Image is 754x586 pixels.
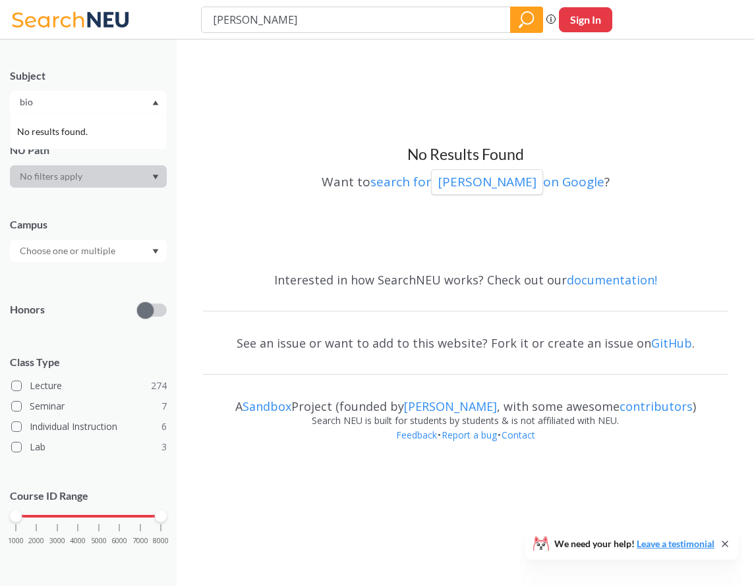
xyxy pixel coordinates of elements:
svg: magnifying glass [519,11,535,29]
label: Seminar [11,398,167,415]
div: Dropdown arrow [10,165,167,188]
div: Interested in how SearchNEU works? Check out our [203,261,728,299]
div: Search NEU is built for students by students & is not affiliated with NEU. [203,413,728,428]
div: Campus [10,217,167,232]
span: 5000 [91,537,107,545]
span: 6000 [111,537,127,545]
button: Sign In [559,7,612,32]
span: 2000 [28,537,44,545]
div: • • [203,428,728,462]
svg: Dropdown arrow [152,249,159,254]
span: 6 [161,419,167,434]
div: magnifying glass [510,7,543,33]
a: documentation! [567,272,657,288]
a: Report a bug [441,429,498,441]
p: Course ID Range [10,489,167,504]
span: 274 [151,379,167,393]
span: 8000 [153,537,169,545]
div: Subject [10,68,167,83]
a: Feedback [395,429,438,441]
a: [PERSON_NAME] [404,398,497,414]
svg: Dropdown arrow [152,100,159,105]
a: Sandbox [243,398,291,414]
div: A Project (founded by , with some awesome ) [203,387,728,413]
span: 1000 [8,537,24,545]
div: See an issue or want to add to this website? Fork it or create an issue on . [203,324,728,362]
span: Class Type [10,355,167,369]
div: Dropdown arrow [10,240,167,262]
a: Leave a testimonial [637,538,714,549]
span: No results found. [17,124,90,139]
div: Dropdown arrowNo results found. [10,91,167,113]
label: Individual Instruction [11,418,167,435]
a: Contact [501,429,536,441]
div: Want to ? [203,165,728,195]
div: NU Path [10,143,167,157]
svg: Dropdown arrow [152,174,159,180]
a: contributors [620,398,693,414]
label: Lab [11,439,167,456]
a: search for[PERSON_NAME]on Google [370,173,604,190]
input: Class, professor, course number, "phrase" [212,9,501,31]
input: Choose one or multiple [13,243,124,259]
span: 7 [161,399,167,413]
p: [PERSON_NAME] [438,173,536,191]
input: No filters apply [13,94,124,110]
span: 7000 [132,537,148,545]
h3: No Results Found [203,145,728,165]
span: 3 [161,440,167,454]
span: 4000 [70,537,86,545]
span: 3000 [49,537,65,545]
span: We need your help! [554,539,714,548]
p: Honors [10,302,45,317]
a: GitHub [651,335,692,351]
label: Lecture [11,377,167,394]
